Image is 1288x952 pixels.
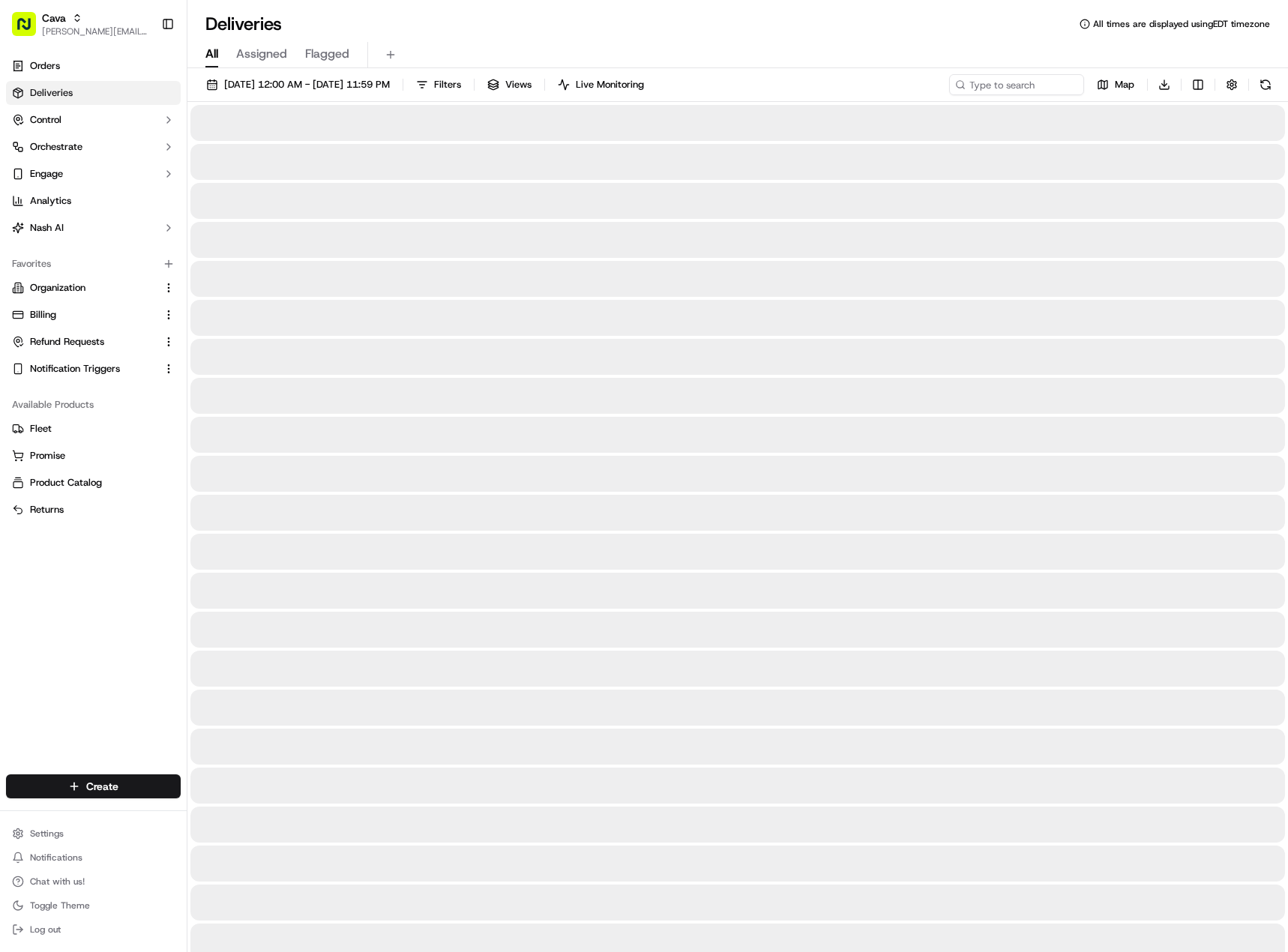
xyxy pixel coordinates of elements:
button: Views [481,74,538,95]
div: Available Products [6,393,181,417]
span: Orchestrate [30,140,82,154]
span: Control [30,113,61,127]
span: Orders [30,59,60,73]
button: Live Monitoring [551,74,651,95]
a: Organization [12,281,157,295]
span: Promise [30,449,65,463]
a: Billing [12,308,157,322]
button: Notification Triggers [6,357,181,381]
input: Type to search [949,74,1084,95]
span: Settings [30,828,64,840]
span: Create [86,779,118,794]
span: Map [1115,78,1134,91]
button: Control [6,108,181,132]
span: Live Monitoring [576,78,644,91]
button: [PERSON_NAME][EMAIL_ADDRESS][PERSON_NAME][DOMAIN_NAME] [42,25,149,37]
a: Promise [12,449,175,463]
span: Refund Requests [30,335,104,349]
a: Deliveries [6,81,181,105]
span: Fleet [30,422,52,436]
button: Cava[PERSON_NAME][EMAIL_ADDRESS][PERSON_NAME][DOMAIN_NAME] [6,6,155,42]
button: Settings [6,823,181,844]
button: Refresh [1255,74,1276,95]
span: Chat with us! [30,876,85,888]
a: Refund Requests [12,335,157,349]
button: Filters [409,74,468,95]
span: All [205,45,218,63]
h1: Deliveries [205,12,282,36]
span: Billing [30,308,56,322]
a: Notification Triggers [12,362,157,376]
button: Orchestrate [6,135,181,159]
button: Cava [42,10,66,25]
button: Refund Requests [6,330,181,354]
a: Returns [12,503,175,516]
span: Analytics [30,194,71,208]
a: Analytics [6,189,181,213]
span: Views [505,78,532,91]
div: Favorites [6,252,181,276]
button: Organization [6,276,181,300]
span: [DATE] 12:00 AM - [DATE] 11:59 PM [224,78,390,91]
button: Chat with us! [6,871,181,892]
button: Toggle Theme [6,895,181,916]
button: Product Catalog [6,471,181,495]
span: Deliveries [30,86,73,100]
span: Assigned [236,45,287,63]
button: Billing [6,303,181,327]
button: Map [1090,74,1141,95]
button: Nash AI [6,216,181,240]
span: Flagged [305,45,349,63]
span: Nash AI [30,221,64,235]
button: Create [6,774,181,798]
a: Fleet [12,422,175,436]
a: Orders [6,54,181,78]
button: Promise [6,444,181,468]
button: Fleet [6,417,181,441]
span: Log out [30,924,61,936]
span: All times are displayed using EDT timezone [1093,18,1270,30]
button: Notifications [6,847,181,868]
span: Engage [30,167,63,181]
a: Product Catalog [12,476,175,489]
button: [DATE] 12:00 AM - [DATE] 11:59 PM [199,74,397,95]
button: Engage [6,162,181,186]
span: Toggle Theme [30,900,90,912]
span: Notifications [30,852,82,864]
span: Product Catalog [30,476,102,489]
span: Organization [30,281,85,295]
span: Filters [434,78,461,91]
span: Returns [30,503,64,516]
span: Notification Triggers [30,362,120,376]
button: Returns [6,498,181,522]
button: Log out [6,919,181,940]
